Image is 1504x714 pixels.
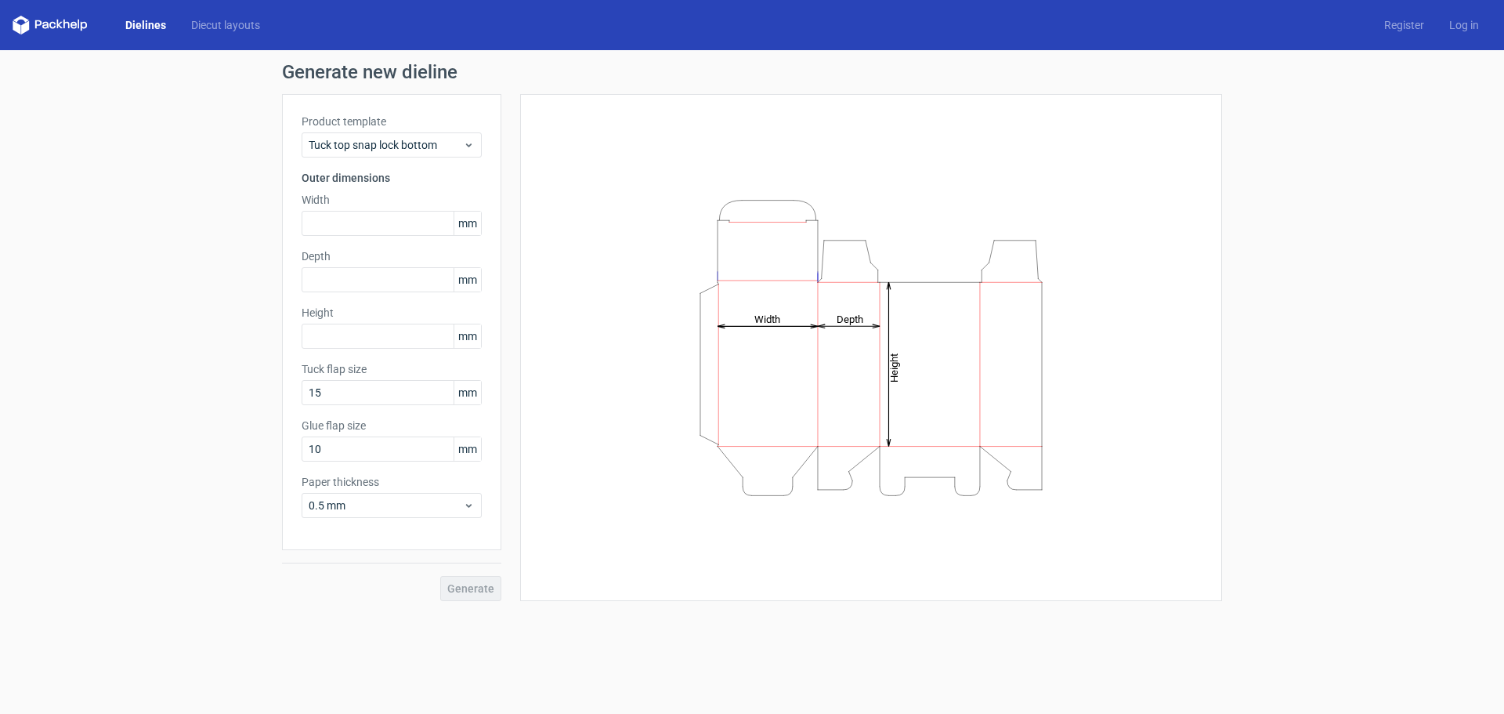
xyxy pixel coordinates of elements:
label: Tuck flap size [302,361,482,377]
span: mm [454,324,481,348]
label: Width [302,192,482,208]
span: mm [454,268,481,292]
a: Log in [1437,17,1491,33]
tspan: Depth [837,313,863,324]
h3: Outer dimensions [302,170,482,186]
label: Glue flap size [302,418,482,433]
tspan: Width [754,313,780,324]
span: mm [454,437,481,461]
span: 0.5 mm [309,498,463,513]
label: Depth [302,248,482,264]
a: Register [1372,17,1437,33]
a: Diecut layouts [179,17,273,33]
span: Tuck top snap lock bottom [309,137,463,153]
h1: Generate new dieline [282,63,1222,82]
a: Dielines [113,17,179,33]
label: Paper thickness [302,474,482,490]
span: mm [454,381,481,404]
tspan: Height [888,353,900,382]
label: Product template [302,114,482,129]
label: Height [302,305,482,321]
span: mm [454,212,481,235]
